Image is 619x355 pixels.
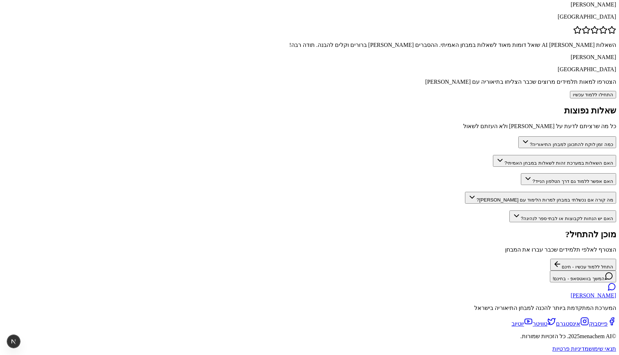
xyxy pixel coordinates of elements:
[3,229,616,239] h2: מוכן להתחיל?
[3,14,616,20] p: [GEOGRAPHIC_DATA]
[3,246,616,253] p: הצטרף לאלפי תלמידים שכבר עברו את המבחן
[465,192,616,204] button: מה קורה אם נכשלתי במבחן למרות הלימוד עם [PERSON_NAME]?
[518,136,616,148] button: כמה זמן לוקח להתכונן למבחן התיאוריה?
[3,1,616,8] p: [PERSON_NAME]
[493,155,616,167] button: האם השאלות במערכת זהות לשאלות במבחן האמיתי?
[556,321,589,327] a: אינסטגרם
[521,173,616,185] button: האם אפשר ללמוד גם דרך הטלפון הנייד?
[550,259,616,271] button: התחל ללמוד עכשיו - חינם
[550,263,616,269] a: התחל ללמוד עכשיו - חינם
[552,346,589,352] a: מדיניות פרטיות
[533,321,556,327] a: טוויטר
[512,321,533,327] a: יוטיוב
[3,106,616,116] h2: שאלות נפוצות
[533,321,547,327] span: טוויטר
[608,286,616,292] a: צ'אט בוואטסאפ
[3,42,616,48] p: השאלות [PERSON_NAME] AI שואל דומות מאוד לשאלות במבחן האמיתי. ההסברים [PERSON_NAME] ברורים וקלים ל...
[509,210,616,222] button: האם יש הנחות לקבוצות או לבתי ספר לנהיגה?
[571,292,616,298] a: [PERSON_NAME]
[570,91,616,97] a: התחילו ללמוד עכשיו
[589,321,608,327] span: פייסבוק
[550,275,616,281] a: המשך בוואטסאפ - בחינם!
[550,271,616,282] button: המשך בוואטסאפ - בחינם!
[3,305,616,311] p: המערכת המתקדמת ביותר להכנה למבחן התיאוריה בישראל
[3,333,616,340] p: © 2025 menachem AI. כל הזכויות שמורות.
[589,321,616,327] a: פייסבוק
[556,321,580,327] span: אינסטגרם
[3,78,616,85] p: הצטרפו למאות תלמידים מרוצים שכבר הצליחו בתיאוריה עם [PERSON_NAME]
[512,321,524,327] span: יוטיוב
[3,123,616,130] p: כל מה שרציתם לדעת על [PERSON_NAME] ולא העזתם לשאול
[3,66,616,73] p: [GEOGRAPHIC_DATA]
[3,54,616,60] p: [PERSON_NAME]
[589,346,616,352] a: תנאי שימוש
[570,91,616,98] button: התחילו ללמוד עכשיו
